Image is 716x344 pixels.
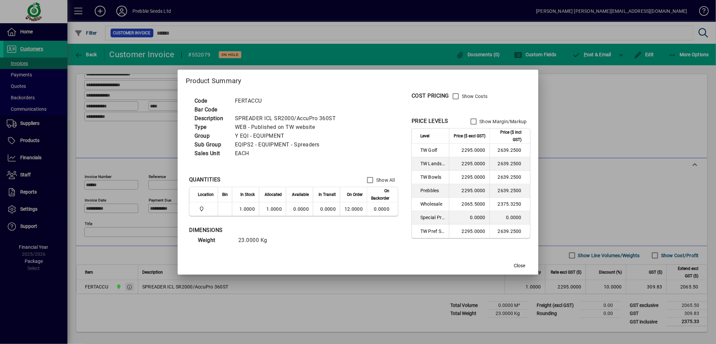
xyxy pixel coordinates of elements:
td: 2639.2500 [489,171,530,184]
div: PRICE LEVELS [412,117,448,125]
label: Show Margin/Markup [478,118,527,125]
td: 2639.2500 [489,184,530,198]
td: Sales Unit [191,149,232,158]
span: Allocated [265,191,282,198]
span: Price ($ excl GST) [454,132,485,140]
td: FERTACCU [232,97,344,105]
span: 12.0000 [345,206,363,212]
span: TW Landscaper [420,160,445,167]
td: 23.0000 Kg [235,236,275,245]
div: COST PRICING [412,92,449,100]
td: 0.0000 [286,202,313,216]
span: Close [514,262,525,269]
span: Location [198,191,214,198]
td: Y EQI - EQUIPMENT [232,132,344,140]
span: In Stock [240,191,255,198]
td: Type [191,123,232,132]
span: Price ($ incl GST) [494,129,521,143]
label: Show Costs [460,93,488,100]
td: Weight [195,236,235,245]
span: 0.0000 [321,206,336,212]
td: EACH [232,149,344,158]
td: 0.0000 [489,211,530,225]
button: Close [509,260,530,272]
td: 2639.2500 [489,144,530,157]
td: 2295.0000 [449,184,489,198]
td: 2639.2500 [489,157,530,171]
td: Description [191,114,232,123]
h2: Product Summary [178,70,538,89]
span: TW Golf [420,147,445,153]
span: In Transit [319,191,336,198]
td: 1.0000 [232,202,259,216]
td: 0.0000 [367,202,398,216]
td: Code [191,97,232,105]
td: 0.0000 [449,211,489,225]
td: Bar Code [191,105,232,114]
td: 2375.3250 [489,198,530,211]
span: TW Bowls [420,174,445,180]
td: 2065.5000 [449,198,489,211]
td: Group [191,132,232,140]
td: 2295.0000 [449,144,489,157]
td: EQIPS2 - EQUIPMENT - Spreaders [232,140,344,149]
span: Level [420,132,429,140]
span: Bin [222,191,228,198]
div: QUANTITIES [189,176,221,184]
span: On Order [347,191,363,198]
td: 2295.0000 [449,225,489,238]
td: 2295.0000 [449,171,489,184]
td: Sub Group [191,140,232,149]
span: Wholesale [420,201,445,207]
span: Available [292,191,309,198]
div: DIMENSIONS [189,226,358,234]
span: Prebbles [420,187,445,194]
label: Show All [375,177,395,183]
span: On Backorder [371,187,389,202]
td: 1.0000 [259,202,286,216]
span: Special Price [420,214,445,221]
td: WEB - Published on TW website [232,123,344,132]
td: 2639.2500 [489,225,530,238]
span: TW Pref Sup [420,228,445,235]
td: SPREADER ICL SR2000/AccuPro 360ST [232,114,344,123]
td: 2295.0000 [449,157,489,171]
